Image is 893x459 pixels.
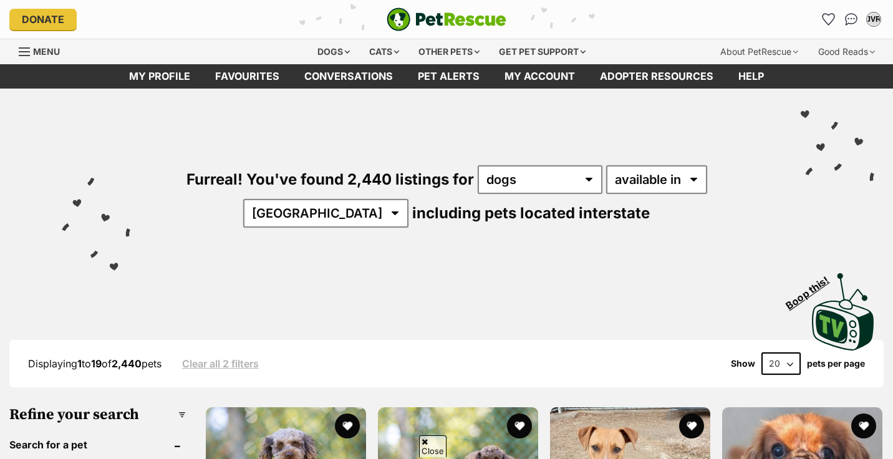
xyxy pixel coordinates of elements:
div: JVR [867,13,880,26]
span: including pets located interstate [412,204,650,222]
a: Adopter resources [587,64,726,89]
header: Search for a pet [9,439,186,450]
div: Get pet support [490,39,594,64]
strong: 19 [91,357,102,370]
a: Menu [19,39,69,62]
ul: Account quick links [819,9,884,29]
span: Show [731,359,755,369]
div: Other pets [410,39,488,64]
img: PetRescue TV logo [812,273,874,350]
a: Favourites [203,64,292,89]
div: About PetRescue [712,39,807,64]
span: Close [419,435,446,457]
img: logo-e224e6f780fb5917bec1dbf3a21bbac754714ae5b6737aabdf751b685950b380.svg [387,7,506,31]
div: Good Reads [809,39,884,64]
h3: Refine your search [9,406,186,423]
span: Furreal! You've found 2,440 listings for [186,170,474,188]
div: Dogs [309,39,359,64]
a: Boop this! [812,262,874,353]
a: Clear all 2 filters [182,358,259,369]
a: Favourites [819,9,839,29]
strong: 1 [77,357,82,370]
a: PetRescue [387,7,506,31]
a: My profile [117,64,203,89]
span: Menu [33,46,60,57]
a: Pet alerts [405,64,492,89]
span: Displaying to of pets [28,357,162,370]
a: Help [726,64,776,89]
label: pets per page [807,359,865,369]
a: Conversations [841,9,861,29]
button: My account [864,9,884,29]
div: Cats [360,39,408,64]
span: Boop this! [784,266,841,311]
a: conversations [292,64,405,89]
button: favourite [335,413,360,438]
img: chat-41dd97257d64d25036548639549fe6c8038ab92f7586957e7f3b1b290dea8141.svg [845,13,858,26]
button: favourite [507,413,532,438]
strong: 2,440 [112,357,142,370]
button: favourite [679,413,704,438]
a: Donate [9,9,77,30]
a: My account [492,64,587,89]
button: favourite [851,413,876,438]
